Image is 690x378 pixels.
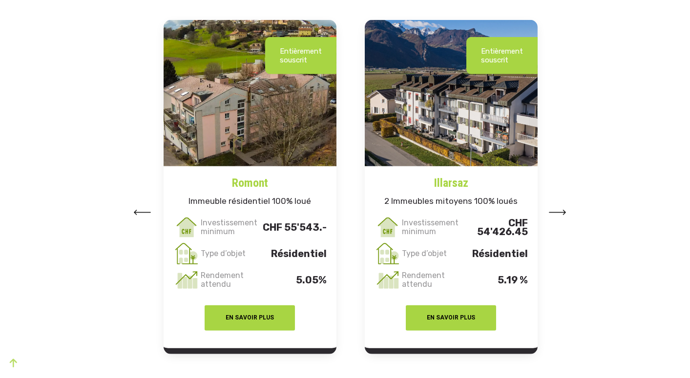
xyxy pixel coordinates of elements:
[549,210,566,215] img: arrow-left
[464,219,528,236] p: CHF 54'426.45
[400,249,464,258] p: Type d’objet
[641,331,690,378] iframe: Chat Widget
[205,305,295,331] button: EN SAVOIR PLUS
[280,47,322,64] p: Entièrement souscrit
[205,310,295,322] a: EN SAVOIR PLUS
[464,276,528,284] p: 5.19 %
[164,192,336,214] h5: Immeuble résidentiel 100% loué
[199,271,263,289] p: Rendement attendu
[464,249,528,258] p: Résidentiel
[173,214,200,240] img: invest_min
[400,271,464,289] p: Rendement attendu
[263,223,327,232] p: CHF 55'543.-
[400,219,464,236] p: Investissement minimum
[173,267,200,293] img: rendement
[133,210,151,215] img: arrow-left
[164,166,336,192] a: Romont
[375,214,401,240] img: invest_min
[263,276,327,284] p: 5.05%
[164,20,336,166] img: romont-image
[406,305,496,331] button: EN SAVOIR PLUS
[199,219,263,236] p: Investissement minimum
[375,267,401,293] img: rendement
[173,240,200,267] img: type
[365,166,538,192] a: Illarsaz
[406,310,496,322] a: EN SAVOIR PLUS
[481,47,523,64] p: Entièrement souscrit
[263,249,327,258] p: Résidentiel
[365,192,538,214] h5: 2 Immeubles mitoyens 100% loués
[375,240,401,267] img: type
[199,249,263,258] p: Type d’objet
